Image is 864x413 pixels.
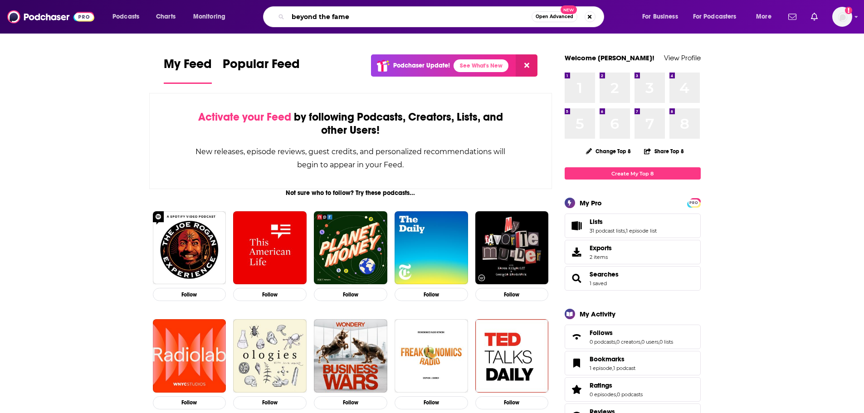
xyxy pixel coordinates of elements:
[688,199,699,206] a: PRO
[640,339,641,345] span: ,
[664,53,701,62] a: View Profile
[314,288,387,301] button: Follow
[590,355,625,363] span: Bookmarks
[644,142,684,160] button: Share Top 8
[112,10,139,23] span: Podcasts
[687,10,750,24] button: open menu
[590,329,673,337] a: Follows
[659,339,659,345] span: ,
[617,391,643,398] a: 0 podcasts
[626,228,657,234] a: 1 episode list
[568,219,586,232] a: Lists
[187,10,237,24] button: open menu
[581,146,637,157] button: Change Top 8
[590,218,603,226] span: Lists
[785,9,800,24] a: Show notifications dropdown
[565,325,701,349] span: Follows
[641,339,659,345] a: 0 users
[532,11,577,22] button: Open AdvancedNew
[590,355,635,363] a: Bookmarks
[616,339,640,345] a: 0 creators
[642,10,678,23] span: For Business
[395,288,468,301] button: Follow
[475,319,549,393] img: TED Talks Daily
[150,10,181,24] a: Charts
[590,329,613,337] span: Follows
[223,56,300,77] span: Popular Feed
[590,254,612,260] span: 2 items
[164,56,212,77] span: My Feed
[693,10,737,23] span: For Podcasters
[153,396,226,409] button: Follow
[590,228,625,234] a: 31 podcast lists
[153,211,226,285] img: The Joe Rogan Experience
[314,396,387,409] button: Follow
[475,396,549,409] button: Follow
[561,5,577,14] span: New
[590,270,619,278] a: Searches
[568,272,586,285] a: Searches
[568,246,586,258] span: Exports
[568,357,586,369] a: Bookmarks
[580,310,615,318] div: My Activity
[475,211,549,285] img: My Favorite Murder with Karen Kilgariff and Georgia Hardstark
[7,8,94,25] img: Podchaser - Follow, Share and Rate Podcasts
[393,62,450,69] p: Podchaser Update!
[565,240,701,264] a: Exports
[590,391,616,398] a: 0 episodes
[590,244,612,252] span: Exports
[395,396,468,409] button: Follow
[845,7,852,14] svg: Add a profile image
[233,319,307,393] img: Ologies with Alie Ward
[223,56,300,84] a: Popular Feed
[149,189,552,197] div: Not sure who to follow? Try these podcasts...
[198,110,291,124] span: Activate your Feed
[580,199,602,207] div: My Pro
[832,7,852,27] img: User Profile
[832,7,852,27] span: Logged in as abirchfield
[832,7,852,27] button: Show profile menu
[193,10,225,23] span: Monitoring
[659,339,673,345] a: 0 lists
[233,288,307,301] button: Follow
[590,381,612,389] span: Ratings
[233,211,307,285] img: This American Life
[288,10,532,24] input: Search podcasts, credits, & more...
[395,319,468,393] img: Freakonomics Radio
[195,111,507,137] div: by following Podcasts, Creators, Lists, and other Users!
[565,266,701,291] span: Searches
[590,280,607,287] a: 1 saved
[615,339,616,345] span: ,
[272,6,613,27] div: Search podcasts, credits, & more...
[807,9,821,24] a: Show notifications dropdown
[625,228,626,234] span: ,
[612,365,613,371] span: ,
[106,10,151,24] button: open menu
[565,351,701,375] span: Bookmarks
[475,288,549,301] button: Follow
[153,288,226,301] button: Follow
[314,211,387,285] img: Planet Money
[395,211,468,285] img: The Daily
[616,391,617,398] span: ,
[233,396,307,409] button: Follow
[153,319,226,393] img: Radiolab
[590,218,657,226] a: Lists
[750,10,783,24] button: open menu
[156,10,176,23] span: Charts
[565,377,701,402] span: Ratings
[756,10,771,23] span: More
[195,145,507,171] div: New releases, episode reviews, guest credits, and personalized recommendations will begin to appe...
[565,53,654,62] a: Welcome [PERSON_NAME]!
[590,339,615,345] a: 0 podcasts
